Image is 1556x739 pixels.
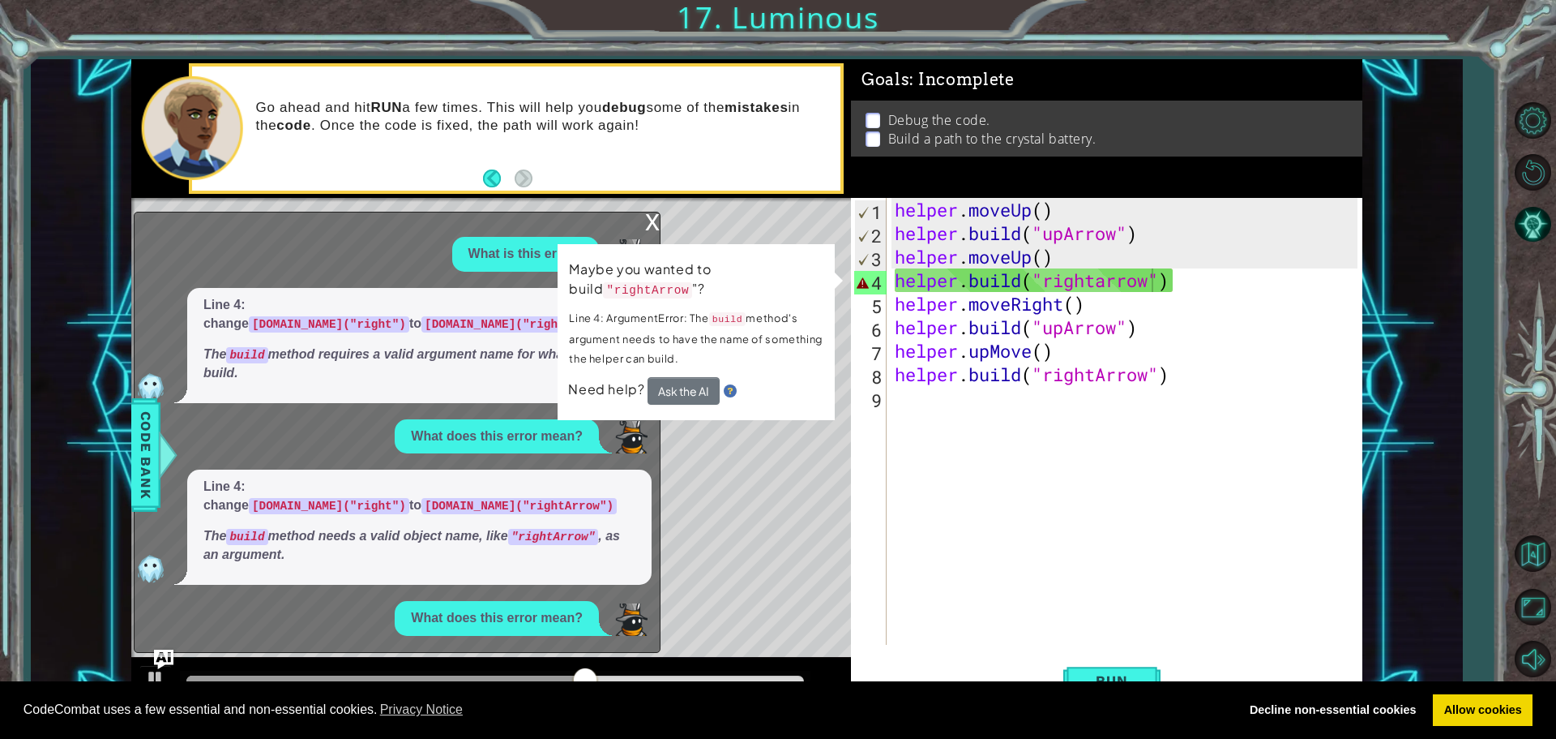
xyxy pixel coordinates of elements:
button: Ask AI [154,650,173,669]
a: learn more about cookies [378,698,466,722]
img: Player [615,239,648,272]
button: Mute [1509,636,1556,683]
code: [DOMAIN_NAME]("rightArrow") [421,498,617,514]
img: Player [615,421,648,453]
p: What is this error? [468,245,583,264]
strong: mistakes [725,100,788,115]
code: build [709,312,746,326]
p: Maybe you wanted to build "? [569,260,823,300]
div: 8 [854,365,887,389]
button: Ctrl + P: Play [139,665,172,698]
strong: code [276,118,311,133]
code: [DOMAIN_NAME]("right") [249,316,409,333]
div: 6 [854,318,887,342]
a: allow cookies [1433,694,1532,727]
button: Back [483,170,515,187]
code: [DOMAIN_NAME]("right") [249,498,409,514]
div: 7 [854,342,887,365]
button: Maximize Browser [1509,584,1556,631]
button: Shift+Enter: Run current code. [1063,655,1161,706]
code: "rightArrow [603,282,692,299]
span: Run [1079,672,1143,689]
img: Hint [724,385,737,397]
div: 5 [854,294,887,318]
p: Line 4: change to [203,296,635,333]
img: AI [135,552,167,585]
div: 4 [854,271,887,294]
button: Back to Map [1509,531,1556,578]
p: Line 4: ArgumentError: The method's argument needs to have the name of something the helper can b... [569,308,823,368]
strong: debug [602,100,647,115]
span: Code Bank [133,406,159,505]
span: : Incomplete [909,70,1014,89]
span: Need help? [568,380,648,397]
p: What does this error mean? [411,609,583,628]
a: deny cookies [1238,694,1427,727]
img: AI [135,371,167,403]
div: 3 [855,247,887,271]
div: 2 [855,224,887,247]
div: x [645,213,660,229]
p: Debug the code. [888,111,990,129]
code: "rightArrow" [508,529,599,545]
button: Ask the AI [648,377,720,405]
img: Player [615,604,648,636]
div: 1 [855,200,887,224]
p: What does this error mean? [411,428,583,446]
p: Line 4: change to [203,478,635,515]
code: build [226,529,267,545]
p: Go ahead and hit a few times. This will help you some of the in the . Once the code is fixed, the... [256,99,830,135]
a: Back to Map [1509,528,1556,582]
button: Next [515,170,532,187]
em: The method requires a valid argument name for what it can build. [203,347,605,380]
button: Restart Level [1509,148,1556,195]
div: 9 [854,389,887,412]
button: AI Hint [1509,200,1556,247]
em: The method needs a valid object name, like , as an argument. [203,529,620,561]
button: Level Options [1509,97,1556,144]
strong: RUN [370,100,402,115]
code: [DOMAIN_NAME]("rightArrow") [421,316,617,333]
span: Goals [861,70,1015,90]
code: build [226,347,267,363]
span: CodeCombat uses a few essential and non-essential cookies. [24,698,1226,722]
p: Build a path to the crystal battery. [888,130,1096,148]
